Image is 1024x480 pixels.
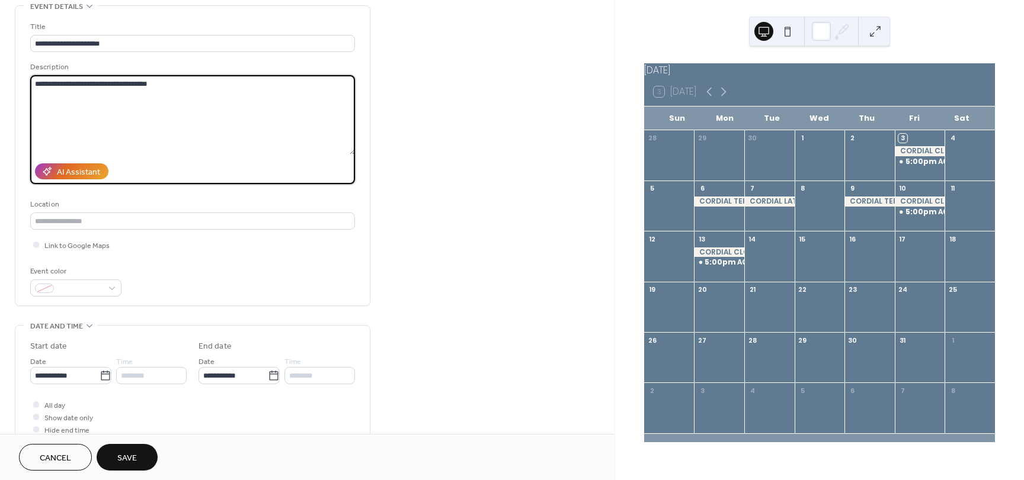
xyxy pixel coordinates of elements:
div: AC Lounge Open [895,207,945,217]
div: 28 [748,336,757,344]
span: All day [44,400,65,412]
div: Start date [30,340,67,353]
button: Save [97,444,158,471]
span: Date and time [30,320,83,333]
div: Sun [654,107,701,130]
div: 25 [948,285,957,294]
div: 30 [848,336,857,344]
div: 8 [798,184,807,193]
div: 18 [948,234,957,243]
div: AC Lounge Open [694,257,744,268]
div: Event color [30,265,119,278]
div: Title [30,21,353,33]
span: Time [284,356,301,368]
div: 30 [748,134,757,143]
div: 5 [648,184,657,193]
div: CORDIAL CLOSED [895,146,945,156]
div: 19 [648,285,657,294]
div: 27 [697,336,706,344]
div: 22 [798,285,807,294]
div: Description [30,61,353,73]
div: 14 [748,234,757,243]
div: End date [199,340,232,353]
div: CORDIAL TERRACE CLOSED [694,196,744,207]
div: 26 [648,336,657,344]
div: CORDIAL CLOSED [895,196,945,207]
div: 3 [697,386,706,395]
div: AC Lounge Open [895,157,945,167]
div: 29 [798,336,807,344]
span: Date [199,356,215,368]
div: 6 [848,386,857,395]
div: 23 [848,285,857,294]
div: 2 [848,134,857,143]
span: Show date only [44,412,93,424]
div: 21 [748,285,757,294]
span: Cancel [40,452,71,465]
div: 7 [898,386,907,395]
div: Location [30,198,353,211]
div: AI Assistant [57,166,100,179]
span: 5:00pm [905,157,938,167]
div: Fri [891,107,938,130]
div: 4 [948,134,957,143]
div: CORDIAL LATE OPEN [744,196,795,207]
div: 31 [898,336,907,344]
div: 3 [898,134,907,143]
div: Wed [796,107,843,130]
span: Link to Google Maps [44,240,110,252]
div: 9 [848,184,857,193]
div: 1 [948,336,957,344]
div: 5 [798,386,807,395]
div: 28 [648,134,657,143]
div: 24 [898,285,907,294]
button: AI Assistant [35,163,108,179]
div: CORDIAL CLOSED [694,247,744,257]
div: 17 [898,234,907,243]
div: 6 [697,184,706,193]
span: Save [117,452,137,465]
span: 5:00pm [905,207,938,217]
div: 20 [697,285,706,294]
span: Event details [30,1,83,13]
div: 1 [798,134,807,143]
div: Thu [843,107,891,130]
div: 10 [898,184,907,193]
div: CORDIAL TERRACE CLOSED [844,196,895,207]
div: 7 [748,184,757,193]
div: 16 [848,234,857,243]
div: Sat [938,107,985,130]
span: Date [30,356,46,368]
div: [DATE] [644,63,995,78]
div: 4 [748,386,757,395]
div: 8 [948,386,957,395]
div: 29 [697,134,706,143]
div: AC Lounge Open [938,157,1001,167]
div: Mon [701,107,748,130]
div: 13 [697,234,706,243]
span: Hide end time [44,424,89,437]
button: Cancel [19,444,92,471]
div: 15 [798,234,807,243]
span: 5:00pm [705,257,737,268]
div: AC Lounge Open [938,207,1001,217]
div: AC Lounge Open [737,257,800,268]
div: 2 [648,386,657,395]
span: Time [116,356,133,368]
div: Tue [748,107,796,130]
div: 11 [948,184,957,193]
div: 12 [648,234,657,243]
